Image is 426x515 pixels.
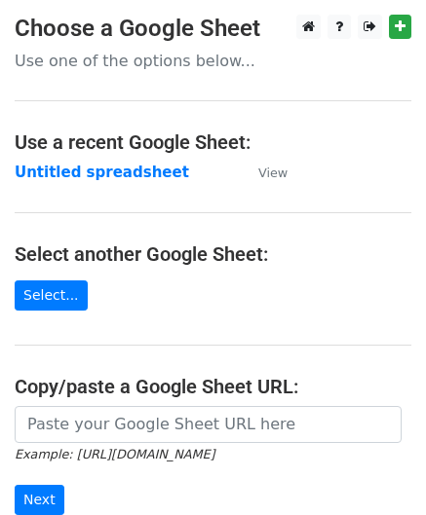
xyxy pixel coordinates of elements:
h4: Select another Google Sheet: [15,242,411,266]
h4: Copy/paste a Google Sheet URL: [15,375,411,398]
input: Next [15,485,64,515]
small: View [258,166,288,180]
input: Paste your Google Sheet URL here [15,406,402,443]
small: Example: [URL][DOMAIN_NAME] [15,447,214,461]
a: Select... [15,280,88,311]
h4: Use a recent Google Sheet: [15,130,411,154]
h3: Choose a Google Sheet [15,15,411,43]
p: Use one of the options below... [15,51,411,71]
a: View [239,164,288,181]
a: Untitled spreadsheet [15,164,189,181]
